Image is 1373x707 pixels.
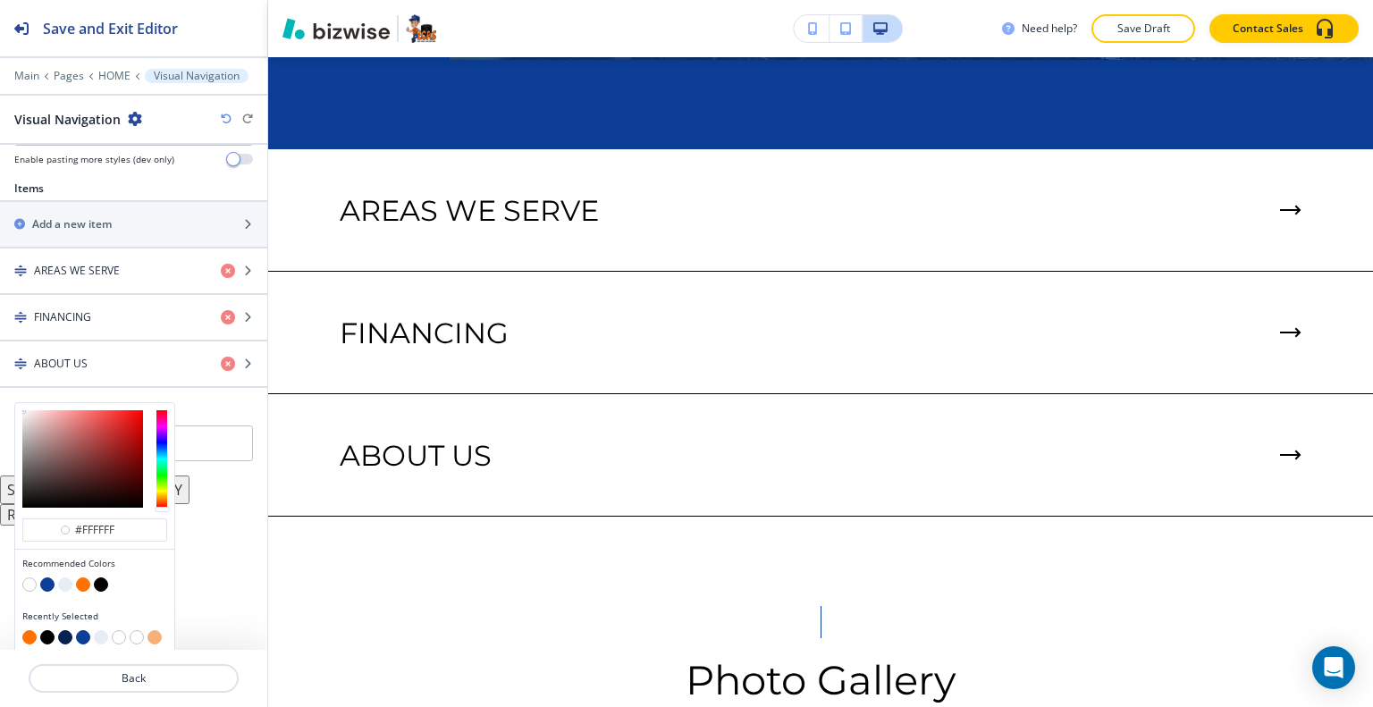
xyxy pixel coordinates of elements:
button: Contact Sales [1209,14,1359,43]
p: AREAS WE SERVE [340,194,599,228]
p: Contact Sales [1233,21,1303,37]
img: Bizwise Logo [282,18,390,39]
img: Drag [14,311,27,324]
h2: Items [14,181,44,197]
h4: Recommended Colors [22,557,167,570]
button: Main [14,70,39,82]
button: Back [29,664,239,693]
h3: Photo Gallery [679,656,962,703]
h2: Any Color (dev only, be careful!) [14,402,174,418]
button: Save Draft [1091,14,1195,43]
img: Drag [14,358,27,370]
p: FINANCING [340,316,509,350]
p: Back [30,670,237,686]
h2: Visual Navigation [14,110,121,129]
div: Open Intercom Messenger [1312,646,1355,689]
h4: Enable pasting more styles (dev only) [14,153,174,166]
p: Save Draft [1115,21,1172,37]
h2: Save and Exit Editor [43,18,178,39]
h4: AREAS WE SERVE [34,263,120,279]
button: Visual Navigation [145,69,248,83]
p: ABOUT US [340,439,492,473]
img: Drag [14,265,27,277]
h3: Need help? [1022,21,1077,37]
img: Your Logo [406,14,436,43]
h4: ABOUT US [34,356,88,372]
h4: Recently Selected [22,610,167,623]
p: Visual Navigation [154,70,240,82]
button: HOME [98,70,131,82]
button: Pages [54,70,84,82]
h4: FINANCING [34,309,91,325]
h2: Add a new item [32,216,112,232]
